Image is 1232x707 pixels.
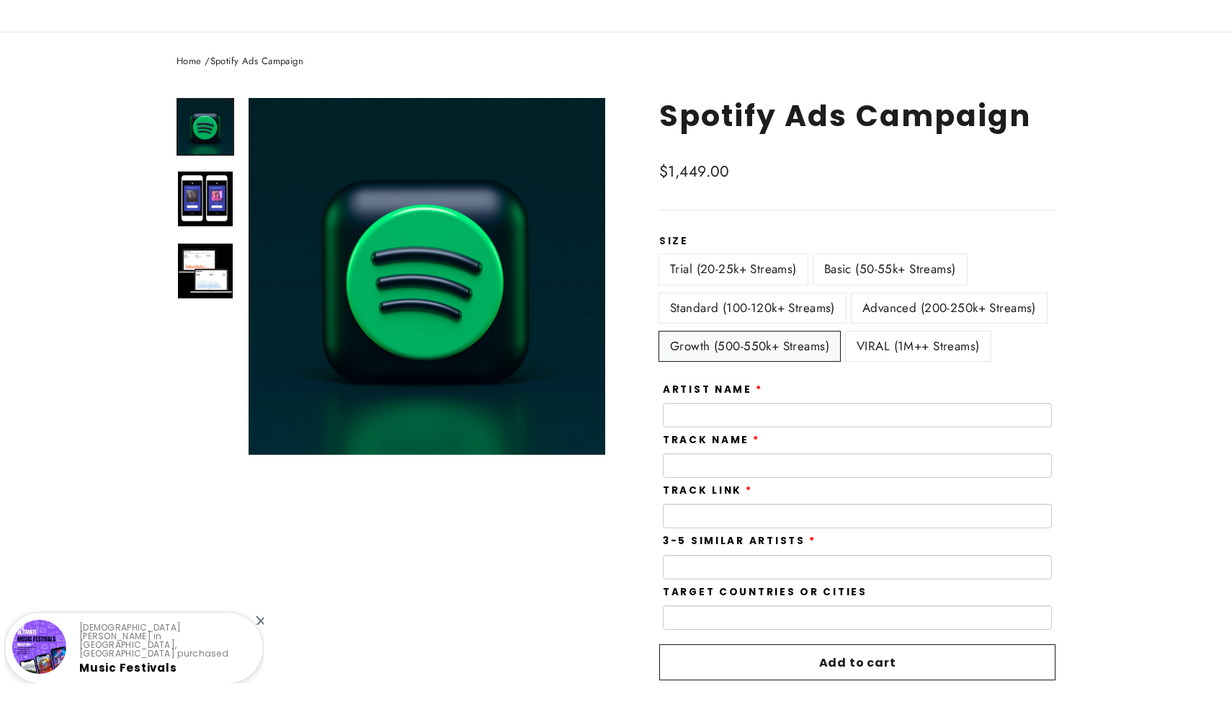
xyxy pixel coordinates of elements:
nav: breadcrumbs [177,54,1055,69]
h1: Spotify Ads Campaign [659,98,1055,133]
span: $1,449.00 [659,161,730,182]
img: Spotify Ads Campaign [178,244,233,298]
label: 3-5 Similar Artists [663,535,816,547]
label: Target Countries or Cities [663,587,867,598]
label: Track Link [663,485,753,497]
label: Artist Name [663,384,763,396]
label: Growth (500-550k+ Streams) [659,332,840,361]
img: Spotify Ads Campaign [178,172,233,226]
a: Music Festivals [79,660,177,675]
img: Spotify Ads Campaign [178,99,233,154]
p: [DEMOGRAPHIC_DATA][PERSON_NAME] in [GEOGRAPHIC_DATA], [GEOGRAPHIC_DATA] purchased [79,623,251,658]
label: Advanced (200-250k+ Streams) [852,293,1047,323]
label: Basic (50-55k+ Streams) [813,254,967,284]
label: Standard (100-120k+ Streams) [659,293,846,323]
label: Trial (20-25k+ Streams) [659,254,808,284]
span: Add to cart [819,654,896,671]
a: Home [177,54,202,68]
label: VIRAL (1M++ Streams) [846,332,991,361]
span: / [205,54,210,68]
button: Add to cart [659,644,1055,680]
label: Size [659,236,1055,247]
label: Track Name [663,435,760,446]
